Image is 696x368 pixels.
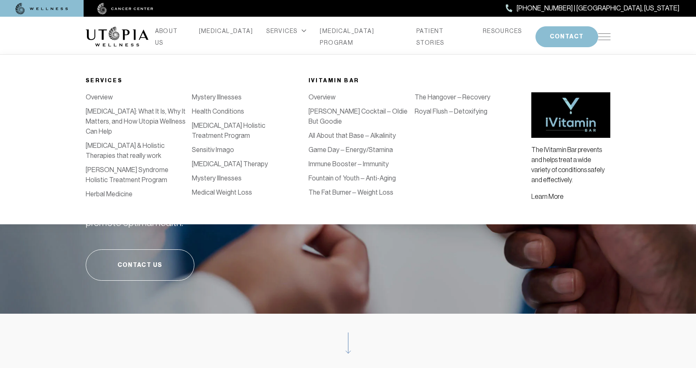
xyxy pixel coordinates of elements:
[308,160,389,168] a: Immune Booster – Immunity
[308,132,396,140] a: All About that Base – Alkalinity
[531,92,610,138] img: vitamin bar
[192,107,244,115] a: Health Conditions
[86,166,168,184] a: [PERSON_NAME] Syndrome Holistic Treatment Program
[298,136,349,144] a: [MEDICAL_DATA]
[86,76,298,86] div: Services
[86,142,165,160] a: [MEDICAL_DATA] & Holistic Therapies that really work
[415,107,487,115] a: Royal Flush – Detoxifying
[266,25,306,37] div: SERVICES
[97,3,153,15] img: cancer center
[86,27,148,47] img: logo
[192,93,242,101] a: Mystery Illnesses
[298,122,349,129] a: [MEDICAL_DATA]
[192,160,268,168] a: [MEDICAL_DATA] Therapy
[86,107,186,135] a: [MEDICAL_DATA]: What It Is, Why It Matters, and How Utopia Wellness Can Help
[320,25,403,48] a: [MEDICAL_DATA] PROGRAM
[535,26,598,47] button: CONTACT
[86,190,133,198] a: Herbal Medicine
[86,249,194,281] a: Contact Us
[598,33,611,40] img: icon-hamburger
[416,25,469,48] a: PATIENT STORIES
[192,188,252,196] a: Medical Weight Loss
[15,3,68,15] img: wellness
[298,150,367,158] a: Bio-Identical Hormones
[531,145,610,185] p: The IVitamin Bar prevents and helps treat a wide variety of conditions safely and effectively.
[308,76,521,86] div: iVitamin Bar
[308,146,393,154] a: Game Day – Energy/Stamina
[192,122,265,140] a: [MEDICAL_DATA] Holistic Treatment Program
[308,174,396,182] a: Fountain of Youth – Anti-Aging
[192,174,242,182] a: Mystery Illnesses
[298,107,340,115] a: Detoxification
[298,93,353,101] a: IV Vitamin Therapy
[483,25,522,37] a: RESOURCES
[517,3,679,14] span: [PHONE_NUMBER] | [GEOGRAPHIC_DATA], [US_STATE]
[308,107,408,125] a: [PERSON_NAME] Cocktail – Oldie But Goodie
[308,188,393,196] a: The Fat Burner – Weight Loss
[415,93,490,101] a: The Hangover – Recovery
[155,25,186,48] a: ABOUT US
[86,93,113,101] a: Overview
[199,25,253,37] a: [MEDICAL_DATA]
[506,3,679,14] a: [PHONE_NUMBER] | [GEOGRAPHIC_DATA], [US_STATE]
[308,93,336,101] a: Overview
[531,193,563,200] a: Learn More
[192,146,234,154] a: Sensitiv Imago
